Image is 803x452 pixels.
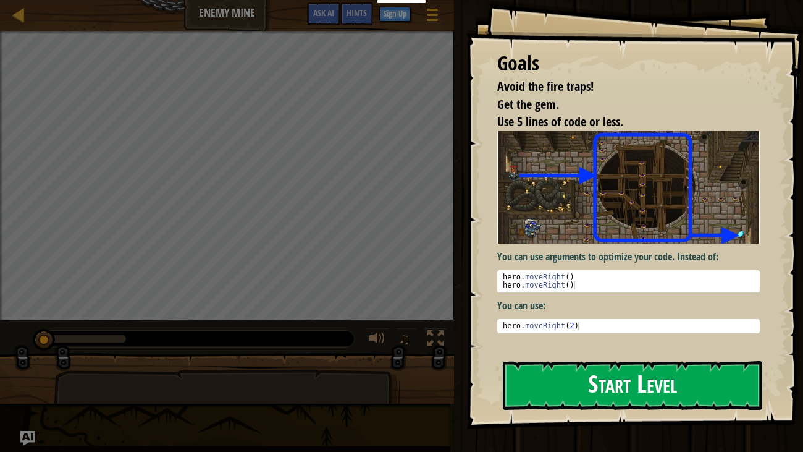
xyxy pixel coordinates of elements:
[497,96,559,113] span: Get the gem.
[482,113,757,131] li: Use 5 lines of code or less.
[347,7,367,19] span: Hints
[398,330,411,348] span: ♫
[379,7,411,22] button: Sign Up
[423,328,448,353] button: Toggle fullscreen
[396,328,417,353] button: ♫
[20,431,35,446] button: Ask AI
[503,361,763,410] button: Start Level
[497,299,760,313] p: You can use:
[497,78,594,95] span: Avoid the fire traps!
[497,49,760,78] div: Goals
[417,2,448,32] button: Show game menu
[307,2,340,25] button: Ask AI
[497,113,623,130] span: Use 5 lines of code or less.
[482,96,757,114] li: Get the gem.
[365,328,390,353] button: Adjust volume
[313,7,334,19] span: Ask AI
[482,78,757,96] li: Avoid the fire traps!
[497,131,760,244] img: Enemy mine
[497,250,760,264] p: You can use arguments to optimize your code. Instead of:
